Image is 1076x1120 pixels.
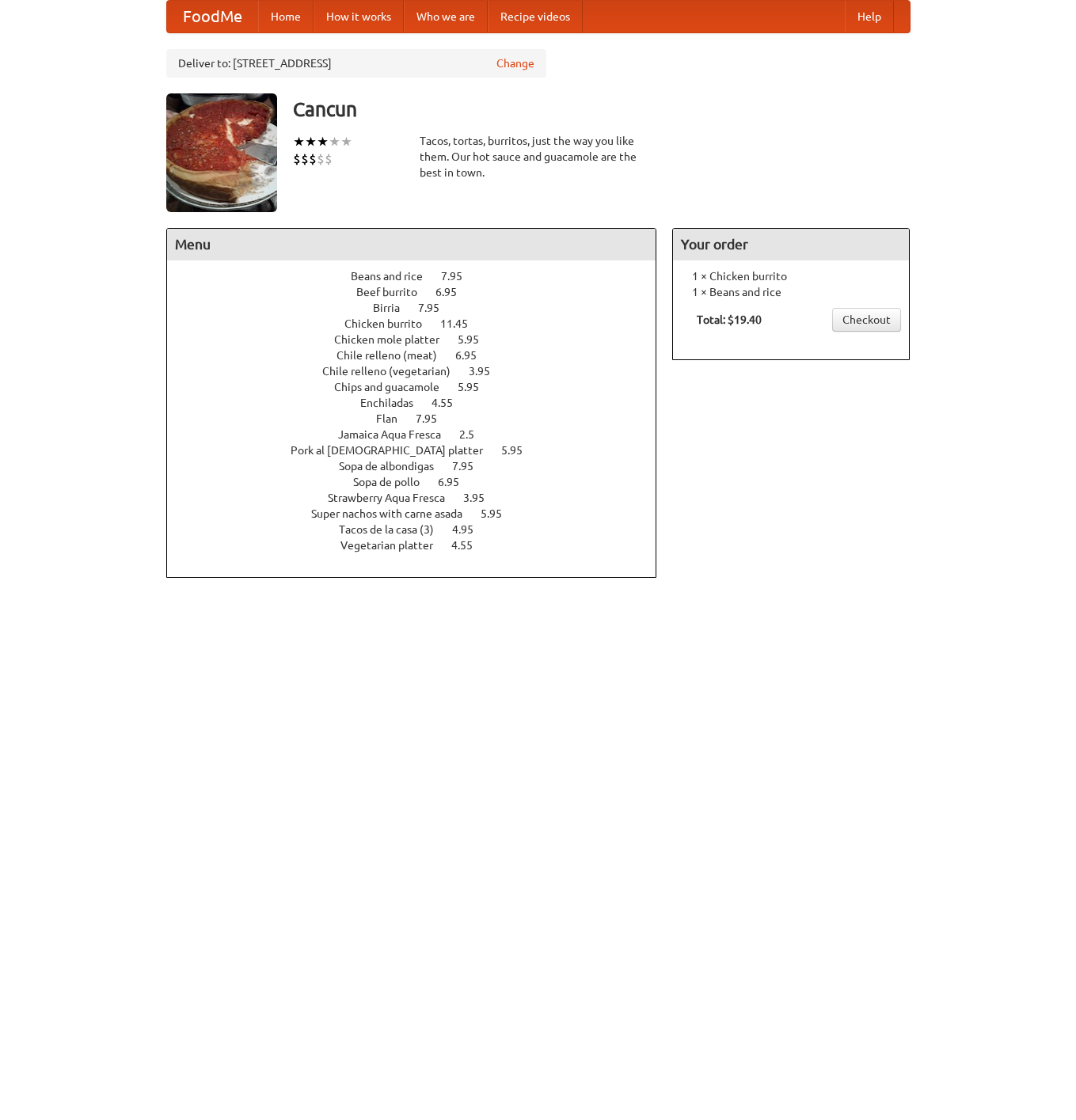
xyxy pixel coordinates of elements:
h4: Menu [167,229,656,260]
span: Chile relleno (vegetarian) [322,365,466,378]
a: Sopa de pollo 6.95 [353,476,489,488]
a: Sopa de albondigas 7.95 [339,460,503,473]
a: Chile relleno (vegetarian) 3.95 [322,365,519,378]
span: 6.95 [455,349,492,362]
a: Help [845,1,894,32]
a: Jamaica Aqua Fresca 2.5 [338,428,504,441]
span: 7.95 [416,412,453,425]
b: Total: $19.40 [697,313,762,326]
span: Chicken mole platter [334,333,455,346]
a: How it works [314,1,404,32]
span: Vegetarian platter [340,539,449,552]
div: Tacos, tortas, burritos, just the way you like them. Our hot sauce and guacamole are the best in ... [420,133,657,180]
li: ★ [329,133,340,150]
a: Tacos de la casa (3) 4.95 [339,523,503,536]
div: Deliver to: [STREET_ADDRESS] [166,49,546,78]
a: Vegetarian platter 4.55 [340,539,502,552]
span: 6.95 [438,476,475,488]
span: 7.95 [418,302,455,314]
span: 5.95 [501,444,538,457]
span: Chile relleno (meat) [336,349,453,362]
span: Beans and rice [351,270,439,283]
a: Chicken burrito 11.45 [344,317,497,330]
a: Beef burrito 6.95 [356,286,486,298]
span: 4.55 [432,397,469,409]
a: Beans and rice 7.95 [351,270,492,283]
span: 11.45 [440,317,484,330]
li: $ [317,150,325,168]
li: 1 × Chicken burrito [681,268,901,284]
li: $ [325,150,333,168]
li: ★ [317,133,329,150]
a: Super nachos with carne asada 5.95 [311,507,531,520]
span: Birria [373,302,416,314]
a: Pork al [DEMOGRAPHIC_DATA] platter 5.95 [291,444,552,457]
a: Chile relleno (meat) 6.95 [336,349,506,362]
a: Recipe videos [488,1,583,32]
a: Strawberry Aqua Fresca 3.95 [328,492,514,504]
span: 3.95 [463,492,500,504]
span: Beef burrito [356,286,433,298]
span: Jamaica Aqua Fresca [338,428,457,441]
span: 4.95 [452,523,489,536]
li: $ [293,150,301,168]
span: 5.95 [458,381,495,393]
a: Chips and guacamole 5.95 [334,381,508,393]
span: 7.95 [452,460,489,473]
span: 6.95 [435,286,473,298]
li: ★ [293,133,305,150]
a: Checkout [832,308,901,332]
a: Enchiladas 4.55 [360,397,482,409]
li: $ [301,150,309,168]
span: Tacos de la casa (3) [339,523,450,536]
h4: Your order [673,229,909,260]
span: Pork al [DEMOGRAPHIC_DATA] platter [291,444,499,457]
span: Enchiladas [360,397,429,409]
span: 4.55 [451,539,489,552]
li: $ [309,150,317,168]
a: Change [496,55,534,71]
a: Who we are [404,1,488,32]
a: Birria 7.95 [373,302,469,314]
a: Chicken mole platter 5.95 [334,333,508,346]
span: 2.5 [459,428,490,441]
span: Sopa de albondigas [339,460,450,473]
span: Chicken burrito [344,317,438,330]
span: Flan [376,412,413,425]
span: Super nachos with carne asada [311,507,478,520]
li: ★ [305,133,317,150]
li: ★ [340,133,352,150]
li: 1 × Beans and rice [681,284,901,300]
span: 7.95 [441,270,478,283]
span: Strawberry Aqua Fresca [328,492,461,504]
span: 5.95 [481,507,518,520]
span: Chips and guacamole [334,381,455,393]
a: FoodMe [167,1,258,32]
a: Flan 7.95 [376,412,466,425]
a: Home [258,1,314,32]
img: angular.jpg [166,93,277,212]
span: 5.95 [458,333,495,346]
h3: Cancun [293,93,911,125]
span: Sopa de pollo [353,476,435,488]
span: 3.95 [469,365,506,378]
